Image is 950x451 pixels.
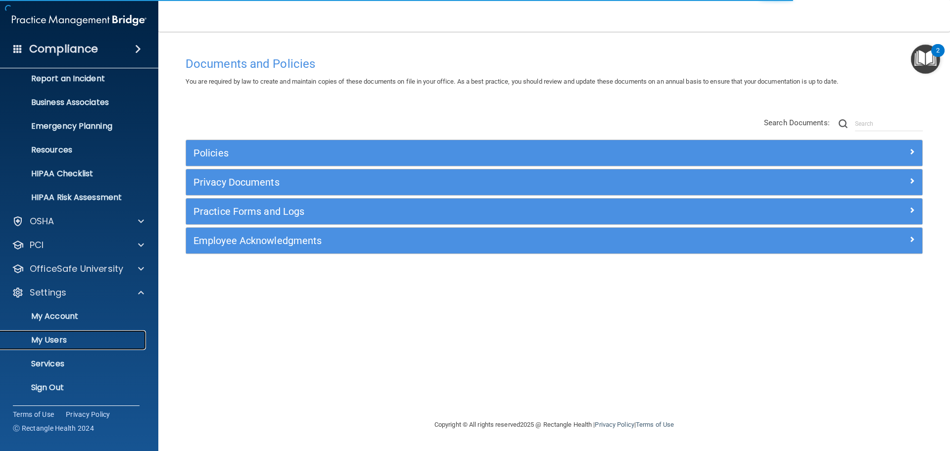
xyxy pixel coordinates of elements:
a: Terms of Use [636,421,674,428]
a: Terms of Use [13,409,54,419]
p: Settings [30,287,66,299]
a: Policies [193,145,915,161]
p: HIPAA Checklist [6,169,142,179]
p: PCI [30,239,44,251]
a: OfficeSafe University [12,263,144,275]
span: You are required by law to create and maintain copies of these documents on file in your office. ... [186,78,838,85]
a: Employee Acknowledgments [193,233,915,249]
span: Search Documents: [764,118,830,127]
button: Open Resource Center, 2 new notifications [911,45,940,74]
h5: Policies [193,148,731,158]
p: My Account [6,311,142,321]
p: Resources [6,145,142,155]
p: Report an Incident [6,74,142,84]
img: PMB logo [12,10,146,30]
input: Search [855,116,923,131]
h5: Employee Acknowledgments [193,235,731,246]
a: OSHA [12,215,144,227]
a: Privacy Documents [193,174,915,190]
p: Services [6,359,142,369]
p: My Users [6,335,142,345]
p: Sign Out [6,383,142,393]
h4: Compliance [29,42,98,56]
p: OSHA [30,215,54,227]
div: Copyright © All rights reserved 2025 @ Rectangle Health | | [374,409,735,441]
a: PCI [12,239,144,251]
a: Privacy Policy [595,421,634,428]
p: HIPAA Risk Assessment [6,193,142,202]
h5: Privacy Documents [193,177,731,188]
p: Business Associates [6,98,142,107]
a: Practice Forms and Logs [193,203,915,219]
span: Ⓒ Rectangle Health 2024 [13,423,94,433]
h4: Documents and Policies [186,57,923,70]
p: Emergency Planning [6,121,142,131]
img: ic-search.3b580494.png [839,119,848,128]
div: 2 [936,50,940,63]
h5: Practice Forms and Logs [193,206,731,217]
p: OfficeSafe University [30,263,123,275]
a: Settings [12,287,144,299]
a: Privacy Policy [66,409,110,419]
